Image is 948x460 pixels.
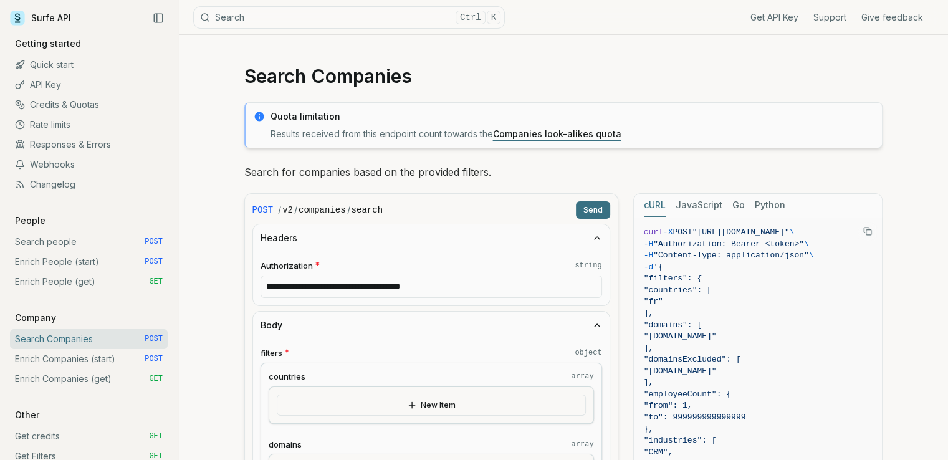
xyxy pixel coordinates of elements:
[244,163,883,181] p: Search for companies based on the provided filters.
[809,251,814,260] span: \
[644,262,654,272] span: -d
[692,228,790,237] span: "[URL][DOMAIN_NAME]"
[10,115,168,135] a: Rate limits
[271,110,874,123] p: Quota limitation
[277,395,586,416] button: New Item
[269,439,302,451] span: domains
[493,128,621,139] a: Companies look-alikes quota
[575,261,601,271] code: string
[10,272,168,292] a: Enrich People (get) GET
[644,320,702,330] span: "domains": [
[644,367,717,376] span: "[DOMAIN_NAME]"
[653,239,804,249] span: "Authorization: Bearer <token>"
[576,201,610,219] button: Send
[10,95,168,115] a: Credits & Quotas
[673,228,692,237] span: POST
[644,239,654,249] span: -H
[790,228,795,237] span: \
[663,228,673,237] span: -X
[10,37,86,50] p: Getting started
[271,128,874,140] p: Results received from this endpoint count towards the
[653,262,663,272] span: '{
[244,65,883,87] h1: Search Companies
[10,426,168,446] a: Get credits GET
[644,332,717,341] span: "[DOMAIN_NAME]"
[347,204,350,216] span: /
[644,390,731,399] span: "employeeCount": {
[299,204,346,216] code: companies
[10,369,168,389] a: Enrich Companies (get) GET
[487,11,500,24] kbd: K
[10,232,168,252] a: Search people POST
[644,436,717,445] span: "industries": [
[644,285,712,295] span: "countries": [
[644,194,666,217] button: cURL
[149,431,163,441] span: GET
[858,222,877,241] button: Copy Text
[644,424,654,434] span: },
[571,371,593,381] code: array
[10,9,71,27] a: Surfe API
[644,378,654,387] span: ],
[149,374,163,384] span: GET
[10,329,168,349] a: Search Companies POST
[456,11,486,24] kbd: Ctrl
[261,347,282,359] span: filters
[10,312,61,324] p: Company
[145,334,163,344] span: POST
[145,354,163,364] span: POST
[644,355,741,364] span: "domainsExcluded": [
[10,55,168,75] a: Quick start
[644,343,654,353] span: ],
[278,204,281,216] span: /
[10,135,168,155] a: Responses & Errors
[750,11,798,24] a: Get API Key
[193,6,505,29] button: SearchCtrlK
[269,371,305,383] span: countries
[253,312,610,339] button: Body
[644,251,654,260] span: -H
[145,237,163,247] span: POST
[644,309,654,318] span: ],
[575,348,601,358] code: object
[282,204,293,216] code: v2
[804,239,809,249] span: \
[253,224,610,252] button: Headers
[755,194,785,217] button: Python
[644,297,663,306] span: "fr"
[252,204,274,216] span: POST
[644,401,692,410] span: "from": 1,
[813,11,846,24] a: Support
[644,274,702,283] span: "filters": {
[676,194,722,217] button: JavaScript
[644,448,673,457] span: "CRM",
[10,252,168,272] a: Enrich People (start) POST
[861,11,923,24] a: Give feedback
[261,260,313,272] span: Authorization
[10,214,50,227] p: People
[149,9,168,27] button: Collapse Sidebar
[10,349,168,369] a: Enrich Companies (start) POST
[653,251,809,260] span: "Content-Type: application/json"
[10,175,168,194] a: Changelog
[149,277,163,287] span: GET
[10,75,168,95] a: API Key
[10,155,168,175] a: Webhooks
[352,204,383,216] code: search
[145,257,163,267] span: POST
[732,194,745,217] button: Go
[644,228,663,237] span: curl
[644,413,746,422] span: "to": 999999999999999
[571,439,593,449] code: array
[294,204,297,216] span: /
[10,409,44,421] p: Other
